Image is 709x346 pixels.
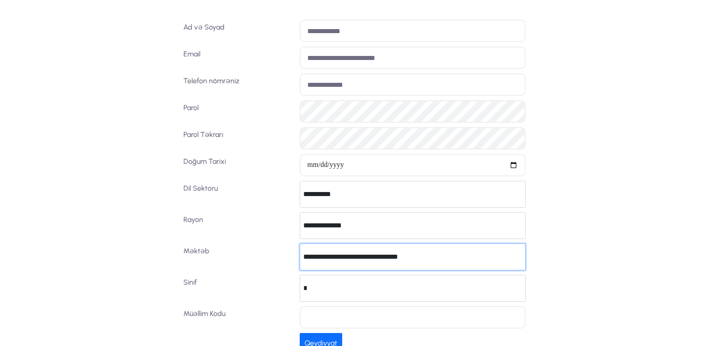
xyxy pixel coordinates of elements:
[180,73,297,96] label: Telefon nömrəniz
[180,275,297,302] label: Sinif
[180,47,297,69] label: Email
[180,306,297,329] label: Müəllim Kodu
[180,212,297,239] label: Rayon
[180,127,297,150] label: Parol Təkrarı
[180,181,297,208] label: Dil Sektoru
[180,154,297,176] label: Doğum Tarixi
[180,20,297,42] label: Ad və Soyad
[180,100,297,123] label: Parol
[180,243,297,270] label: Məktəb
